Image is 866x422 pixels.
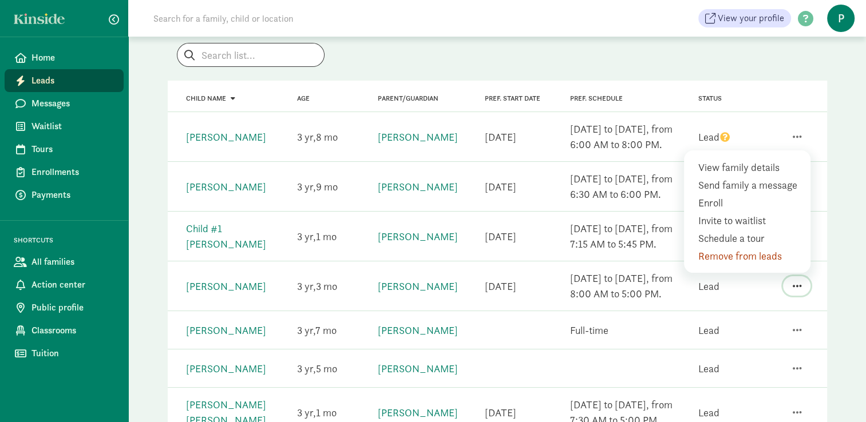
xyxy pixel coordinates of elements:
span: Status [698,94,721,102]
a: [PERSON_NAME] [186,130,266,144]
a: View your profile [698,9,791,27]
input: Search list... [177,43,324,66]
span: Home [31,51,114,65]
a: [PERSON_NAME] [378,130,458,144]
div: [DATE] [484,179,516,194]
a: Home [5,46,124,69]
a: [PERSON_NAME] [378,180,458,193]
span: 9 [316,180,338,193]
span: Enrollments [31,165,114,179]
span: 1 [316,230,337,243]
a: Child #1 [PERSON_NAME] [186,222,266,250]
a: [PERSON_NAME] [186,180,266,193]
span: 3 [297,180,316,193]
span: Waitlist [31,120,114,133]
span: Pref. Schedule [570,94,623,102]
div: [DATE] [484,405,516,420]
a: Enrollments [5,161,124,184]
span: Payments [31,188,114,202]
a: Tuition [5,342,124,365]
span: All families [31,255,114,269]
span: Tours [31,142,114,156]
span: 3 [297,280,316,293]
a: Parent/Guardian [378,94,438,102]
div: Enroll [698,195,802,210]
a: [PERSON_NAME] [186,362,266,375]
div: [DATE] [484,229,516,244]
div: [DATE] [484,129,516,145]
a: Age [297,94,310,102]
a: Leads [5,69,124,92]
div: [DATE] to [DATE], from 6:30 AM to 6:00 PM. [570,171,685,202]
div: [DATE] [484,278,516,294]
span: View your profile [718,11,784,25]
span: 1 [316,406,337,419]
div: Invite to waitlist [698,213,802,228]
span: Classrooms [31,324,114,337]
div: Lead [698,323,719,338]
div: Lead [698,129,731,145]
a: [PERSON_NAME] [186,280,266,293]
span: Action center [31,278,114,292]
input: Search for a family, child or location [147,7,468,30]
span: 3 [297,406,316,419]
span: 5 [316,362,337,375]
div: Schedule a tour [698,230,802,246]
span: 8 [316,130,338,144]
div: View family details [698,160,802,175]
span: 7 [315,324,337,337]
a: All families [5,250,124,273]
a: Child name [186,94,235,102]
div: [DATE] to [DATE], from 7:15 AM to 5:45 PM. [570,221,685,252]
a: [PERSON_NAME] [378,406,458,419]
span: 3 [297,230,316,243]
a: [PERSON_NAME] [378,362,458,375]
span: 3 [316,280,337,293]
div: [DATE] to [DATE], from 8:00 AM to 5:00 PM. [570,270,685,301]
span: Public profile [31,301,114,314]
span: P [827,5,855,32]
span: Leads [31,74,114,87]
div: Lead [698,361,719,376]
iframe: Chat Widget [809,367,866,422]
span: 3 [297,324,315,337]
a: Messages [5,92,124,115]
span: 3 [297,362,316,375]
a: [PERSON_NAME] [378,280,458,293]
span: Pref. Start Date [484,94,540,102]
div: Lead [698,405,719,420]
a: Waitlist [5,115,124,138]
a: [PERSON_NAME] [378,324,458,337]
a: [PERSON_NAME] [186,324,266,337]
div: Remove from leads [698,248,802,264]
div: Send family a message [698,177,802,193]
span: 3 [297,130,316,144]
a: Payments [5,184,124,206]
span: Messages [31,97,114,110]
div: Full-time [570,323,608,338]
a: Classrooms [5,319,124,342]
div: [DATE] to [DATE], from 6:00 AM to 8:00 PM. [570,121,685,152]
span: Child name [186,94,226,102]
a: Action center [5,273,124,296]
div: Lead [698,278,719,294]
a: Public profile [5,296,124,319]
a: Tours [5,138,124,161]
span: Tuition [31,347,114,360]
a: [PERSON_NAME] [378,230,458,243]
